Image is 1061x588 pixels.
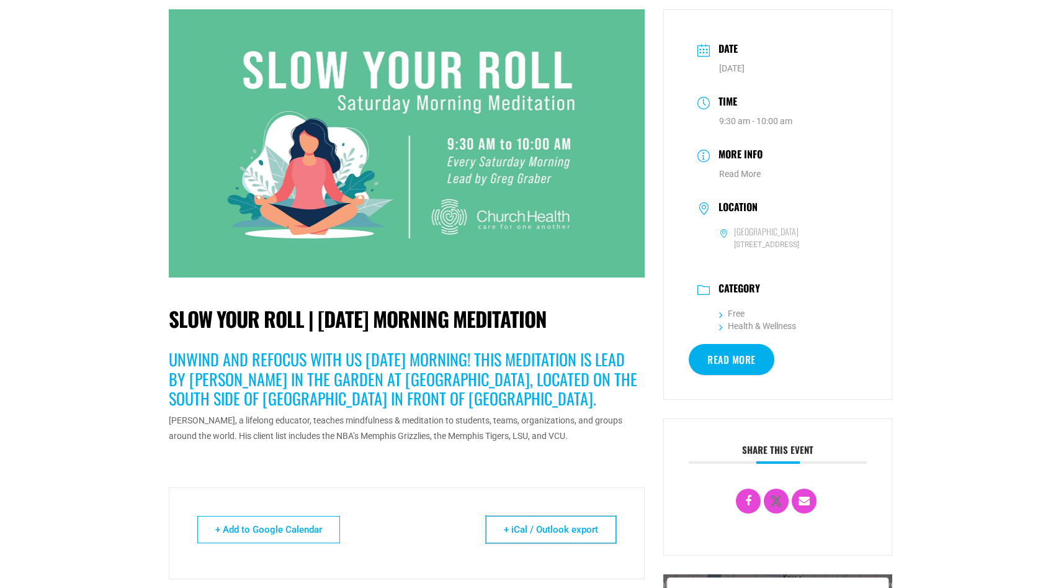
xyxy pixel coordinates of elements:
h3: Category [712,283,760,297]
a: + Add to Google Calendar [197,516,340,543]
a: + iCal / Outlook export [486,516,616,543]
span: [DATE] [719,63,745,73]
a: X Social Network [764,489,789,513]
a: Share on Facebook [736,489,761,513]
h1: Slow Your Roll | [DATE] Morning Meditation [169,307,645,332]
a: Read More [689,344,774,375]
h6: [GEOGRAPHIC_DATA] [734,226,799,237]
h3: Time [712,94,737,112]
p: [PERSON_NAME], a lifelong educator, teaches mindfulness & meditation to students, teams, organiza... [169,413,645,444]
a: Free [719,309,745,319]
a: Health & Wellness [719,321,796,331]
h3: Location [712,201,758,216]
h3: Unwind and refocus with us [DATE] morning! This meditation is lead by [PERSON_NAME] in the Garden... [169,350,645,408]
a: Read More [719,169,761,179]
a: Email [792,489,817,513]
abbr: 9:30 am - 10:00 am [719,116,792,126]
h3: Date [712,41,738,59]
h3: Share this event [689,444,867,464]
span: [STREET_ADDRESS] [719,239,858,251]
h3: More Info [712,147,763,165]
